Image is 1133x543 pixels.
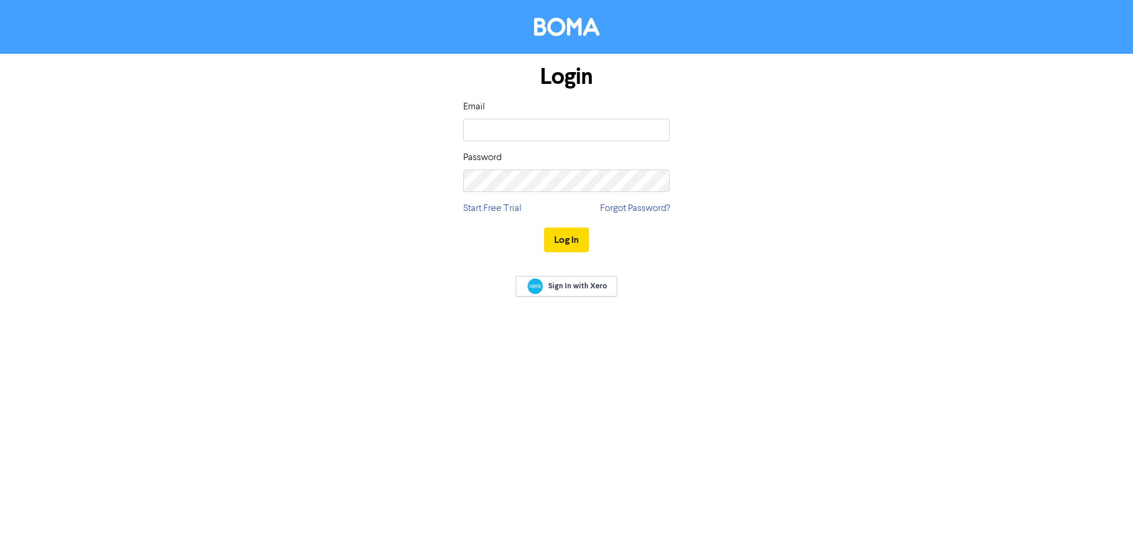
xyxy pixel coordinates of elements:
[463,151,502,165] label: Password
[548,281,607,291] span: Sign In with Xero
[528,278,543,294] img: Xero logo
[516,276,617,297] a: Sign In with Xero
[463,63,670,90] h1: Login
[600,201,670,216] a: Forgot Password?
[534,18,600,36] img: BOMA Logo
[463,201,522,216] a: Start Free Trial
[544,227,589,252] button: Log In
[463,100,485,114] label: Email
